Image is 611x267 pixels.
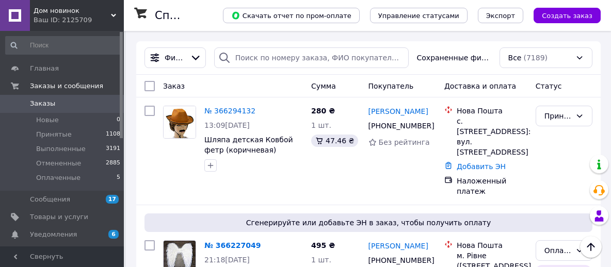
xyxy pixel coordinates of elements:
[149,218,588,228] span: Сгенерируйте или добавьте ЭН в заказ, чтобы получить оплату
[536,82,562,90] span: Статус
[523,54,548,62] span: (7189)
[117,115,120,125] span: 0
[165,53,186,63] span: Фильтры
[311,256,331,264] span: 1 шт.
[155,9,244,22] h1: Список заказов
[457,106,527,116] div: Нова Пошта
[534,8,601,23] button: Создать заказ
[30,81,103,91] span: Заказы и сообщения
[30,99,55,108] span: Заказы
[444,82,516,90] span: Доставка и оплата
[106,159,120,168] span: 2885
[204,256,250,264] span: 21:18[DATE]
[214,47,409,68] input: Поиск по номеру заказа, ФИО покупателя, номеру телефона, Email, номеру накладной
[417,53,491,63] span: Сохраненные фильтры:
[223,8,360,23] button: Скачать отчет по пром-оплате
[379,138,430,146] span: Без рейтинга
[457,240,527,251] div: Нова Пошта
[542,12,592,20] span: Создать заказ
[523,11,601,19] a: Создать заказ
[36,115,59,125] span: Новые
[544,110,571,122] div: Принят
[311,82,336,90] span: Сумма
[117,173,120,182] span: 5
[311,121,331,129] span: 1 шт.
[370,8,468,23] button: Управление статусами
[36,173,81,182] span: Оплаченные
[204,136,293,154] a: Шляпа детская Ковбой фетр (коричневая)
[368,106,428,116] a: [PERSON_NAME]
[204,121,250,129] span: 13:09[DATE]
[544,245,571,256] div: Оплаченный
[478,8,523,23] button: Экспорт
[311,135,358,147] div: 47.46 ₴
[108,230,119,239] span: 6
[486,12,515,20] span: Экспорт
[164,106,196,138] img: Фото товару
[311,241,335,249] span: 495 ₴
[30,212,88,222] span: Товары и услуги
[457,176,527,196] div: Наложенный платеж
[5,36,121,55] input: Поиск
[34,6,111,15] span: Дом новинок
[30,64,59,73] span: Главная
[204,241,261,249] a: № 366227049
[34,15,124,25] div: Ваш ID: 2125709
[457,162,506,171] a: Добавить ЭН
[30,230,77,239] span: Уведомления
[36,159,81,168] span: Отмененные
[508,53,522,63] span: Все
[231,11,351,20] span: Скачать отчет по пром-оплате
[368,82,414,90] span: Покупатель
[106,195,119,204] span: 17
[580,236,602,258] button: Наверх
[368,241,428,251] a: [PERSON_NAME]
[106,144,120,154] span: 3191
[366,119,429,133] div: [PHONE_NUMBER]
[457,116,527,157] div: с. [STREET_ADDRESS]: вул. [STREET_ADDRESS]
[30,195,70,204] span: Сообщения
[106,130,120,139] span: 1108
[311,107,335,115] span: 280 ₴
[163,106,196,139] a: Фото товару
[36,144,86,154] span: Выполненные
[163,82,185,90] span: Заказ
[204,107,255,115] a: № 366294132
[378,12,459,20] span: Управление статусами
[36,130,72,139] span: Принятые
